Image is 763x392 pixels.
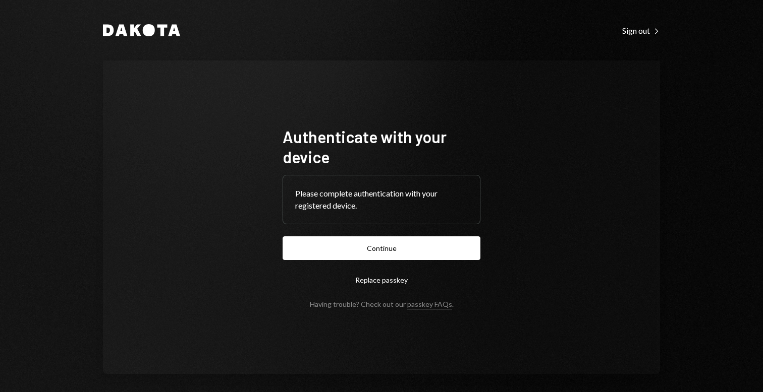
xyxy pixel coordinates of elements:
a: Sign out [622,25,660,36]
h1: Authenticate with your device [283,126,480,167]
div: Sign out [622,26,660,36]
div: Please complete authentication with your registered device. [295,187,468,212]
button: Continue [283,236,480,260]
a: passkey FAQs [407,300,452,309]
div: Having trouble? Check out our . [310,300,454,308]
button: Replace passkey [283,268,480,292]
